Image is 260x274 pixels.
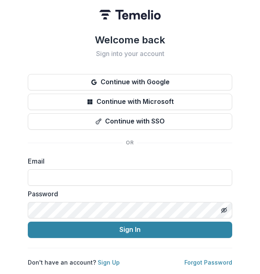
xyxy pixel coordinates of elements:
[28,258,120,267] p: Don't have an account?
[28,50,232,58] h2: Sign into your account
[28,222,232,238] button: Sign In
[28,94,232,110] button: Continue with Microsoft
[184,259,232,266] a: Forgot Password
[28,156,227,166] label: Email
[28,113,232,130] button: Continue with SSO
[99,10,161,20] img: Temelio
[28,74,232,90] button: Continue with Google
[28,189,227,199] label: Password
[217,204,231,217] button: Toggle password visibility
[28,34,232,47] h1: Welcome back
[98,259,120,266] a: Sign Up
